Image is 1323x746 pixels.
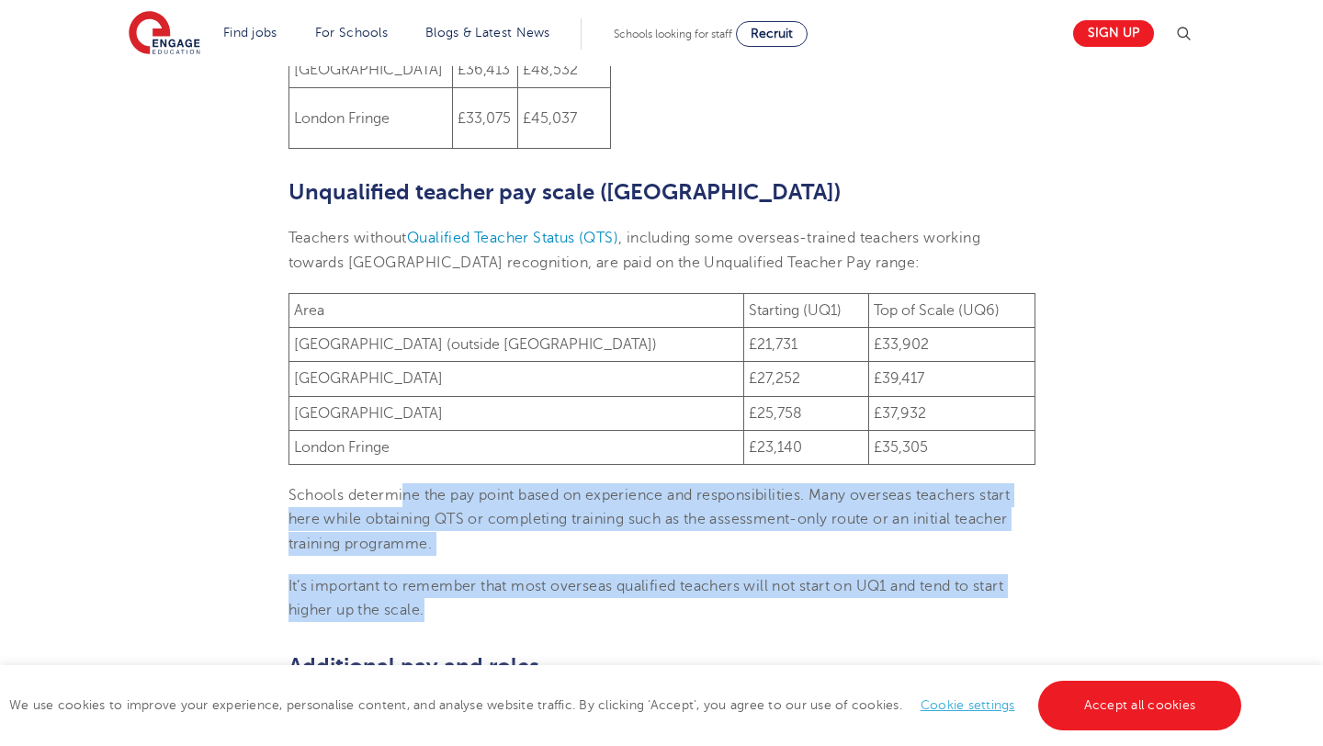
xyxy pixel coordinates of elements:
a: Blogs & Latest News [425,26,550,40]
span: [GEOGRAPHIC_DATA] [294,370,443,387]
span: £33,902 [874,336,929,353]
span: Starting (UQ1) [749,302,842,319]
span: Top of Scale (UQ6) [874,302,1000,319]
span: We use cookies to improve your experience, personalise content, and analyse website traffic. By c... [9,698,1246,712]
span: £35,305 [874,439,928,456]
span: It’s important to remember that most overseas qualified teachers will not start on UQ1 and tend t... [288,578,1004,618]
span: £39,417 [874,370,924,387]
span: Schools looking for staff [614,28,732,40]
span: Teachers without [288,230,407,246]
span: £48,532 [523,62,578,78]
a: Recruit [736,21,808,47]
span: £45,037 [523,110,577,127]
span: [GEOGRAPHIC_DATA] [294,62,443,78]
span: Recruit [751,27,793,40]
b: Unqualified teacher pay scale ([GEOGRAPHIC_DATA]) [288,179,841,205]
img: Engage Education [129,11,200,57]
a: Accept all cookies [1038,681,1242,730]
span: , including some overseas-trained teachers working towards [GEOGRAPHIC_DATA] recognition, are pai... [288,230,980,270]
span: £37,932 [874,405,926,422]
span: £25,758 [749,405,802,422]
span: £36,413 [458,62,510,78]
b: Additional pay and roles [288,653,539,679]
a: Sign up [1073,20,1154,47]
span: £23,140 [749,439,802,456]
span: London Fringe [294,439,390,456]
span: Area [294,302,324,319]
a: Qualified Teacher Status (QTS) [407,230,618,246]
span: £27,252 [749,370,800,387]
a: Cookie settings [921,698,1015,712]
a: Find jobs [223,26,277,40]
span: £33,075 [458,110,511,127]
span: [GEOGRAPHIC_DATA] [294,405,443,422]
span: London Fringe [294,110,390,127]
span: £21,731 [749,336,797,353]
a: For Schools [315,26,388,40]
span: [GEOGRAPHIC_DATA] (outside [GEOGRAPHIC_DATA]) [294,336,657,353]
span: Schools determine the pay point based on experience and responsibilities. Many overseas teachers ... [288,487,1011,552]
